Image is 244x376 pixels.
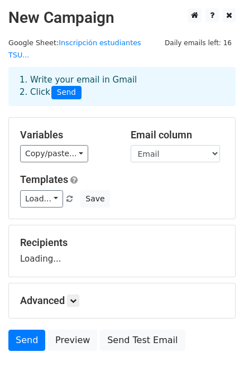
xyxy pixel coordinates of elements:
button: Save [80,190,109,208]
h5: Advanced [20,295,224,307]
a: Inscripción estudiantes TSU... [8,38,141,60]
span: Daily emails left: 16 [161,37,236,49]
a: Send [8,330,45,351]
a: Copy/paste... [20,145,88,162]
span: Send [51,86,82,99]
h5: Email column [131,129,224,141]
h2: New Campaign [8,8,236,27]
div: 1. Write your email in Gmail 2. Click [11,74,233,99]
a: Send Test Email [100,330,185,351]
h5: Recipients [20,237,224,249]
div: Loading... [20,237,224,266]
a: Templates [20,173,68,185]
a: Load... [20,190,63,208]
a: Preview [48,330,97,351]
h5: Variables [20,129,114,141]
small: Google Sheet: [8,38,141,60]
a: Daily emails left: 16 [161,38,236,47]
